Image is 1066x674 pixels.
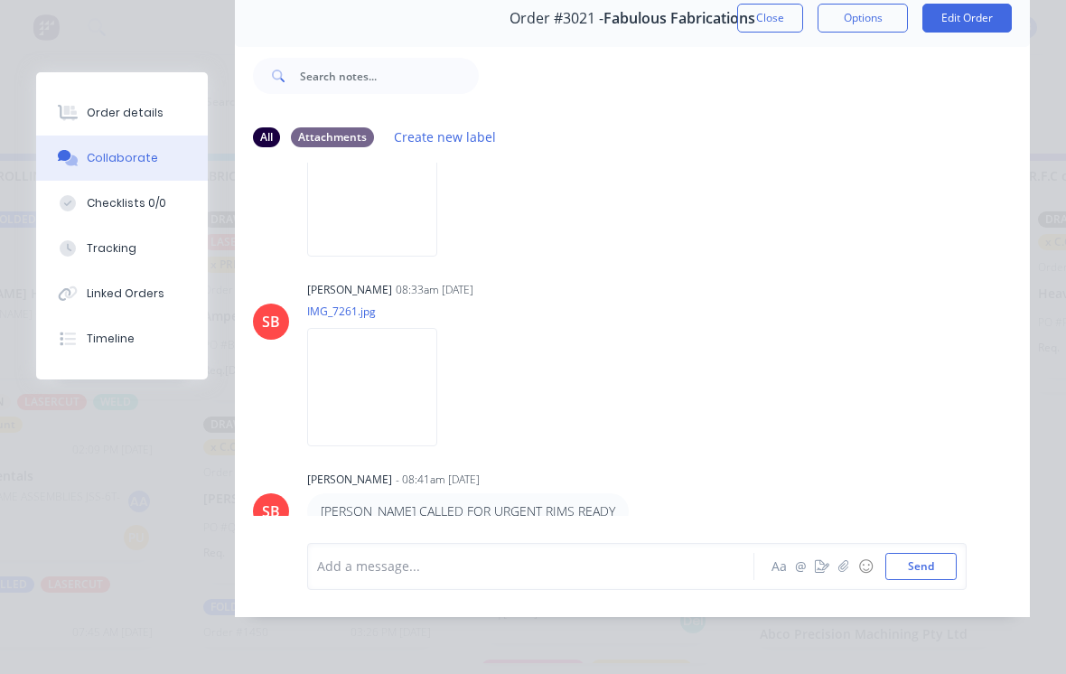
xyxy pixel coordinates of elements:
[87,240,136,257] div: Tracking
[737,4,803,33] button: Close
[300,58,479,94] input: Search notes...
[36,226,208,271] button: Tracking
[87,150,158,166] div: Collaborate
[855,556,876,577] button: ☺
[307,472,392,488] div: [PERSON_NAME]
[87,195,166,211] div: Checklists 0/0
[87,331,135,347] div: Timeline
[922,4,1012,33] button: Edit Order
[768,556,790,577] button: Aa
[307,282,392,298] div: [PERSON_NAME]
[253,127,280,147] div: All
[396,282,473,298] div: 08:33am [DATE]
[385,125,506,149] button: Create new label
[790,556,811,577] button: @
[885,553,957,580] button: Send
[36,181,208,226] button: Checklists 0/0
[818,4,908,33] button: Options
[262,311,280,332] div: SB
[603,10,755,27] span: Fabulous Fabrications
[321,502,615,520] p: [PERSON_NAME] CALLED FOR URGENT RIMS READY
[307,304,455,319] p: IMG_7261.jpg
[36,136,208,181] button: Collaborate
[510,10,603,27] span: Order #3021 -
[36,316,208,361] button: Timeline
[87,286,164,302] div: Linked Orders
[396,472,480,488] div: - 08:41am [DATE]
[87,105,164,121] div: Order details
[36,271,208,316] button: Linked Orders
[262,501,280,522] div: SB
[36,90,208,136] button: Order details
[291,127,374,147] div: Attachments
